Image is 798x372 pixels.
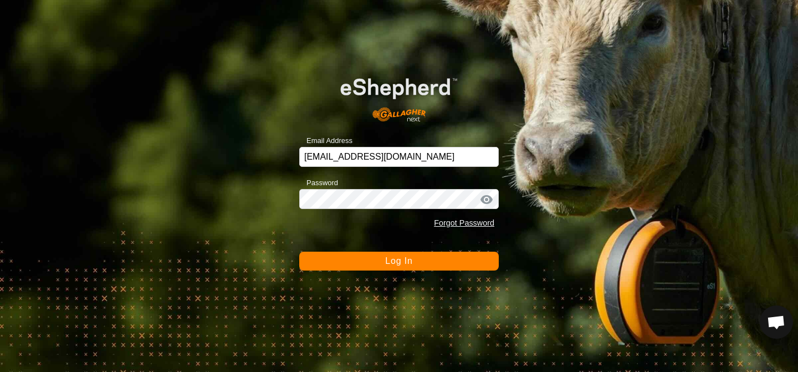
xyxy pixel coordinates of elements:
[299,135,352,146] label: Email Address
[319,62,479,130] img: E-shepherd Logo
[434,218,494,227] a: Forgot Password
[385,256,412,266] span: Log In
[299,177,338,188] label: Password
[299,147,499,167] input: Email Address
[299,252,499,271] button: Log In
[760,305,793,339] div: Open chat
